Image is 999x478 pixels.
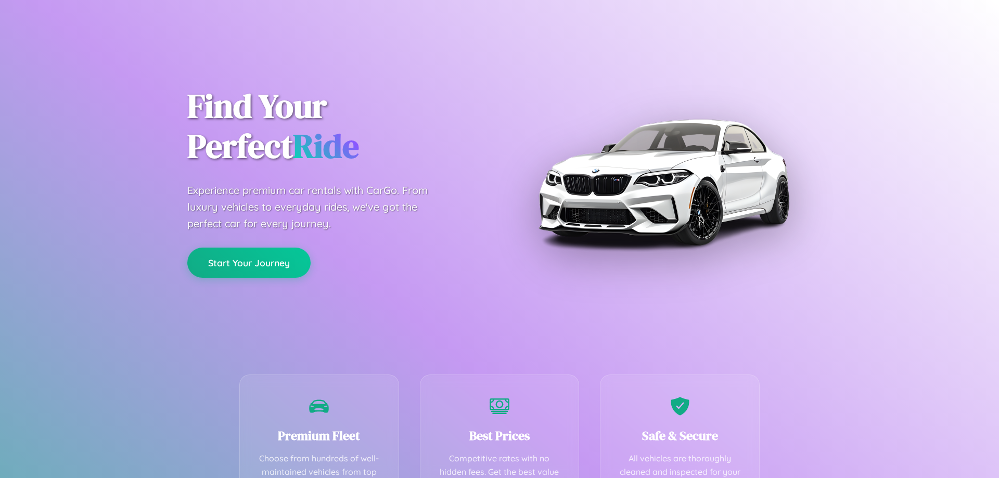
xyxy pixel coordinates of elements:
[255,427,383,444] h3: Premium Fleet
[187,182,447,232] p: Experience premium car rentals with CarGo. From luxury vehicles to everyday rides, we've got the ...
[616,427,744,444] h3: Safe & Secure
[187,248,311,278] button: Start Your Journey
[436,427,563,444] h3: Best Prices
[187,86,484,166] h1: Find Your Perfect
[533,52,793,312] img: Premium BMW car rental vehicle
[293,123,359,169] span: Ride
